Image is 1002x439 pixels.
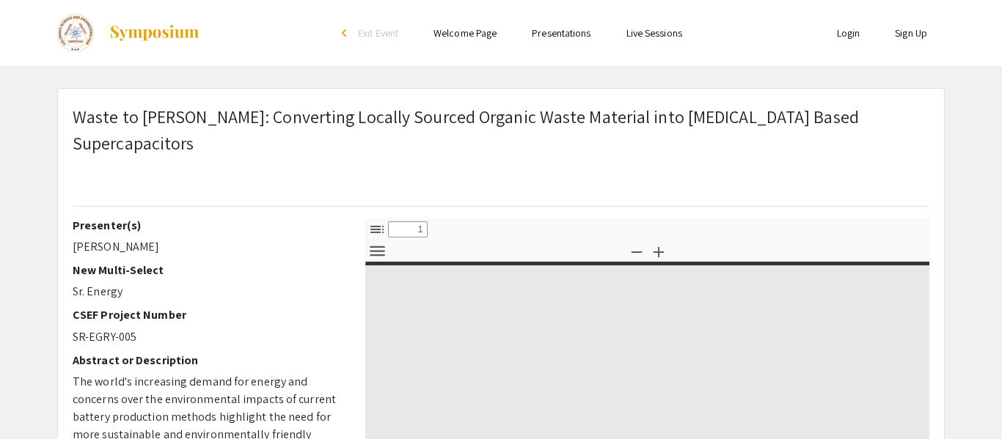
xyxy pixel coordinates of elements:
input: Page [388,221,428,237]
a: Welcome Page [434,26,497,40]
p: [PERSON_NAME] [73,238,343,256]
h2: Presenter(s) [73,218,343,232]
p: SR-EGRY-005 [73,328,343,346]
button: Zoom Out [624,240,649,262]
p: Sr. Energy [73,283,343,300]
a: The 2024 Colorado Science & Engineering Fair [57,15,200,51]
button: Tools [365,240,390,262]
a: Presentations [532,26,590,40]
span: Exit Event [358,26,398,40]
button: Zoom In [646,240,671,262]
h2: New Multi-Select [73,263,343,277]
a: Sign Up [895,26,927,40]
img: The 2024 Colorado Science & Engineering Fair [57,15,94,51]
div: arrow_back_ios [342,29,351,37]
p: Waste to [PERSON_NAME]: Converting Locally Sourced Organic Waste Material into [MEDICAL_DATA] Bas... [73,103,929,156]
h2: CSEF Project Number [73,308,343,322]
button: Toggle Sidebar [365,218,390,240]
h2: Abstract or Description [73,353,343,367]
img: Symposium by ForagerOne [109,24,200,42]
a: Login [837,26,860,40]
a: Live Sessions [626,26,682,40]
